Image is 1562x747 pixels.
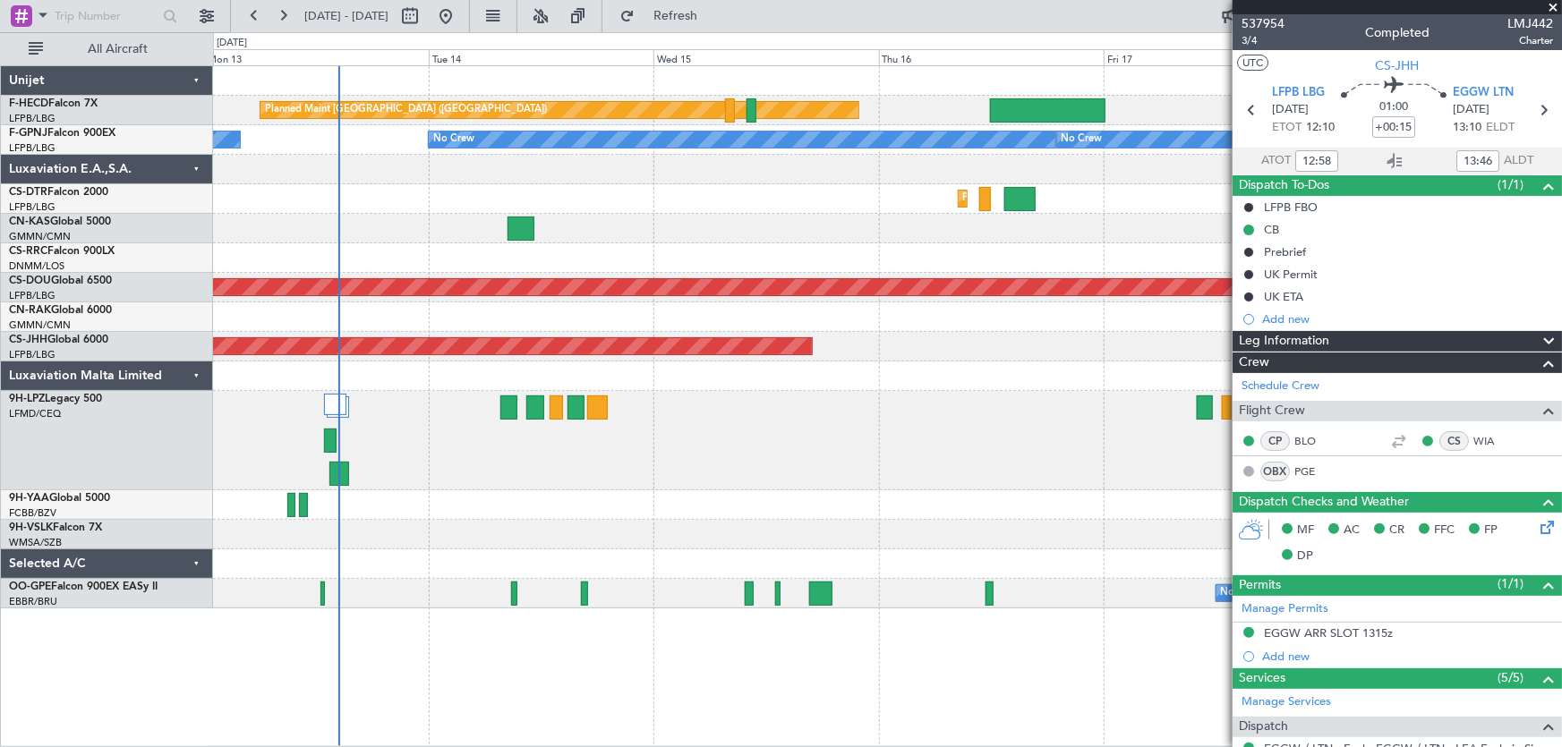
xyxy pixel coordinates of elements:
span: EGGW LTN [1453,84,1514,102]
span: Permits [1239,575,1281,596]
span: 9H-VSLK [9,522,53,533]
div: UK Permit [1264,267,1318,282]
a: F-GPNJFalcon 900EX [9,128,115,139]
span: Dispatch To-Dos [1239,175,1329,196]
a: CS-DTRFalcon 2000 [9,187,108,198]
div: CS [1439,431,1469,451]
div: [DATE] [217,36,247,51]
div: Add new [1262,649,1553,664]
a: FCBB/BZV [9,506,56,520]
a: CN-KASGlobal 5000 [9,216,111,227]
div: No Crew [433,126,474,153]
a: LFPB/LBG [9,112,55,125]
a: CN-RAKGlobal 6000 [9,305,112,316]
a: WIA [1473,433,1514,449]
div: Prebrief [1264,244,1306,259]
div: No Crew [1062,126,1103,153]
span: All Aircraft [47,43,189,55]
span: AC [1344,522,1360,539]
span: LFPB LBG [1272,84,1325,102]
span: [DATE] - [DATE] [304,8,388,24]
span: DP [1297,548,1313,565]
span: CN-KAS [9,216,50,227]
span: CN-RAK [9,305,51,316]
span: 537954 [1242,14,1285,33]
div: UK ETA [1264,289,1303,304]
a: GMMN/CMN [9,230,71,243]
span: CS-JHH [9,335,47,345]
a: EBBR/BRU [9,595,57,608]
span: 01:00 [1379,98,1408,116]
span: CS-DOU [9,276,51,286]
a: Manage Permits [1242,600,1328,618]
a: 9H-LPZLegacy 500 [9,394,102,404]
div: LFPB FBO [1264,199,1318,215]
span: Leg Information [1239,331,1329,352]
span: (1/1) [1498,574,1524,593]
span: 13:10 [1453,119,1481,137]
span: Dispatch [1239,717,1288,737]
span: FP [1484,522,1498,539]
span: ALDT [1504,152,1533,170]
span: ETOT [1272,119,1302,137]
div: Planned Maint Sofia [963,185,1054,212]
a: Schedule Crew [1242,378,1319,395]
span: CS-DTR [9,187,47,198]
span: (5/5) [1498,668,1524,687]
a: LFPB/LBG [9,141,55,155]
div: Planned Maint [GEOGRAPHIC_DATA] ([GEOGRAPHIC_DATA]) [265,97,547,123]
span: 9H-LPZ [9,394,45,404]
span: F-GPNJ [9,128,47,139]
span: MF [1297,522,1314,539]
div: EGGW ARR SLOT 1315z [1264,625,1393,641]
div: Wed 15 [653,49,878,65]
a: GMMN/CMN [9,318,71,332]
div: Thu 16 [879,49,1104,65]
span: Dispatch Checks and Weather [1239,492,1409,513]
div: OBX [1260,462,1290,481]
a: PGE [1294,463,1335,480]
a: BLO [1294,433,1335,449]
span: CR [1389,522,1404,539]
a: LFPB/LBG [9,289,55,302]
button: UTC [1237,55,1268,71]
a: LFPB/LBG [9,348,55,361]
span: (1/1) [1498,175,1524,194]
span: FFC [1434,522,1455,539]
a: OO-GPEFalcon 900EX EASy II [9,581,158,592]
div: Completed [1365,24,1430,43]
span: [DATE] [1453,101,1489,119]
div: Tue 14 [429,49,653,65]
a: DNMM/LOS [9,259,64,273]
span: CS-JHH [1376,56,1420,75]
div: Add new [1262,311,1553,327]
a: F-HECDFalcon 7X [9,98,98,109]
a: WMSA/SZB [9,536,62,549]
a: CS-DOUGlobal 6500 [9,276,112,286]
input: --:-- [1295,150,1338,172]
span: F-HECD [9,98,48,109]
span: OO-GPE [9,581,51,592]
span: Crew [1239,352,1269,373]
input: --:-- [1456,150,1499,172]
span: Services [1239,668,1285,689]
div: Fri 17 [1104,49,1328,65]
a: 9H-VSLKFalcon 7X [9,522,102,533]
span: CS-RRC [9,246,47,257]
span: Flight Crew [1239,401,1305,421]
button: Refresh [611,2,719,30]
span: [DATE] [1272,101,1309,119]
a: 9H-YAAGlobal 5000 [9,493,110,504]
a: LFPB/LBG [9,200,55,214]
span: 3/4 [1242,33,1285,48]
span: 9H-YAA [9,493,49,504]
a: CS-RRCFalcon 900LX [9,246,115,257]
span: Refresh [638,10,713,22]
a: Manage Services [1242,693,1331,711]
a: LFMD/CEQ [9,407,61,420]
button: All Aircraft [20,35,194,64]
span: 12:10 [1306,119,1335,137]
input: Trip Number [55,3,158,30]
span: Charter [1507,33,1553,48]
div: No Crew [GEOGRAPHIC_DATA] ([GEOGRAPHIC_DATA] National) [1221,580,1521,607]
